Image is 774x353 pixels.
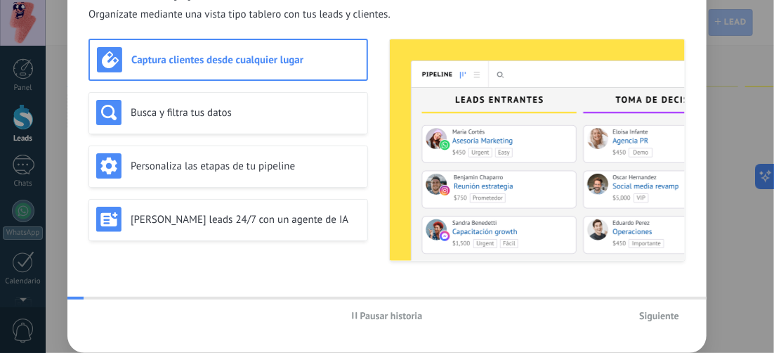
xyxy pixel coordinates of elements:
h3: Personaliza las etapas de tu pipeline [131,160,360,173]
button: Pausar historia [346,305,429,326]
span: Pausar historia [360,311,423,321]
button: Siguiente [633,305,686,326]
span: Organízate mediante una vista tipo tablero con tus leads y clientes. [88,8,391,22]
h3: Captura clientes desde cualquier lugar [131,53,360,67]
h3: Busca y filtra tus datos [131,106,360,120]
h3: [PERSON_NAME] leads 24/7 con un agente de IA [131,213,360,226]
span: Siguiente [639,311,679,321]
